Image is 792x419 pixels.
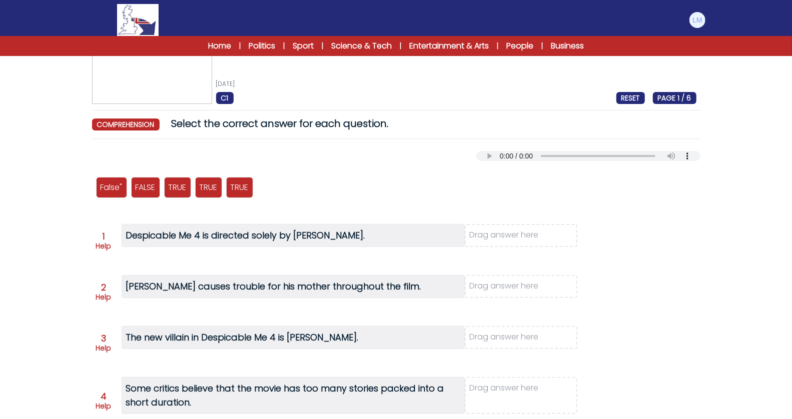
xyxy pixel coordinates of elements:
p: Some critics believe that the movie has too many stories packed into a short duration. [126,381,460,409]
span: Drag answer here [470,229,539,240]
p: The new villain in Despicable Me 4 is [PERSON_NAME]. [126,330,359,344]
a: RESET [616,92,645,103]
a: Entertainment & Arts [409,40,489,52]
a: People [506,40,533,52]
span: | [497,41,498,51]
a: Science & Tech [331,40,392,52]
span: 1 [102,232,105,241]
p: False" [101,181,123,193]
a: Home [208,40,231,52]
p: Help [96,401,112,411]
span: Select the correct answer for each question. [172,116,389,130]
span: | [283,41,285,51]
p: Help [96,241,112,251]
a: Business [551,40,584,52]
p: TRUE [169,181,187,193]
a: Logo [86,4,190,36]
p: Help [96,343,112,353]
span: | [400,41,401,51]
span: | [239,41,241,51]
p: [DATE] [216,80,696,88]
img: 9mFyYid1pLnMwqnMONDwszsLpJuurPI5Gw5uKB1K.jpg [92,31,212,104]
span: PAGE 1 / 6 [653,92,696,104]
p: TRUE [200,181,218,193]
span: 3 [101,334,106,343]
p: [PERSON_NAME] causes trouble for his mother throughout the film. [126,279,421,293]
span: Drag answer here [470,382,539,393]
span: comprehension [92,118,160,130]
p: Help [96,292,112,302]
audio: Your browser does not support the audio element. [476,151,700,161]
span: C1 [216,92,234,104]
a: Sport [293,40,314,52]
p: TRUE [231,181,249,193]
a: Politics [249,40,275,52]
span: | [322,41,323,51]
img: Leonardo Magnolfi [689,12,705,28]
span: 4 [101,392,107,401]
span: 2 [101,283,106,292]
span: Drag answer here [470,280,539,291]
p: FALSE [136,181,156,193]
span: Drag answer here [470,331,539,342]
span: | [541,41,543,51]
img: Logo [117,4,158,36]
p: Despicable Me 4 is directed solely by [PERSON_NAME]. [126,228,365,242]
